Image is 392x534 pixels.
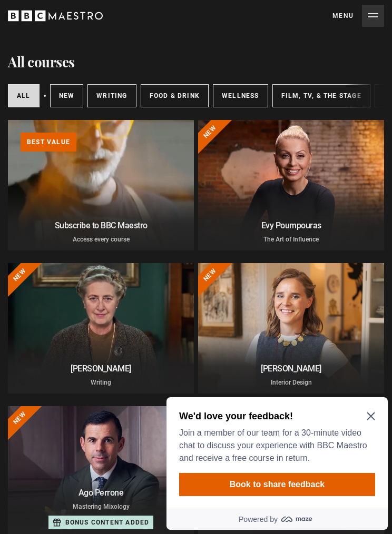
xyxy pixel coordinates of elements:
[14,488,188,498] h2: Ago Perrone
[204,235,378,244] p: The Art of Influence
[14,502,188,511] p: Mastering Mixology
[213,84,268,107] a: Wellness
[8,263,194,394] a: [PERSON_NAME] Writing New
[17,34,209,72] p: Join a member of our team for a 30-minute video chat to discuss your experience with BBC Maestro ...
[8,53,75,72] h1: All courses
[87,84,136,107] a: Writing
[4,4,226,137] div: Optional study invitation
[4,116,226,137] a: Powered by maze
[8,84,40,107] a: All
[14,364,188,374] h2: [PERSON_NAME]
[141,84,209,107] a: Food & Drink
[50,84,84,107] a: New
[198,263,384,394] a: [PERSON_NAME] Interior Design New
[14,378,188,387] p: Writing
[332,5,384,27] button: Toggle navigation
[17,17,209,29] h2: We'd love your feedback!
[204,378,378,387] p: Interior Design
[272,84,370,107] a: Film, TV, & The Stage
[65,518,150,527] p: Bonus content added
[21,133,76,152] p: Best value
[204,364,378,374] h2: [PERSON_NAME]
[198,120,384,250] a: Evy Poumpouras The Art of Influence New
[204,19,213,27] button: Close Maze Prompt
[17,80,213,103] button: Book to share feedback
[8,8,103,24] svg: BBC Maestro
[204,220,378,230] h2: Evy Poumpouras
